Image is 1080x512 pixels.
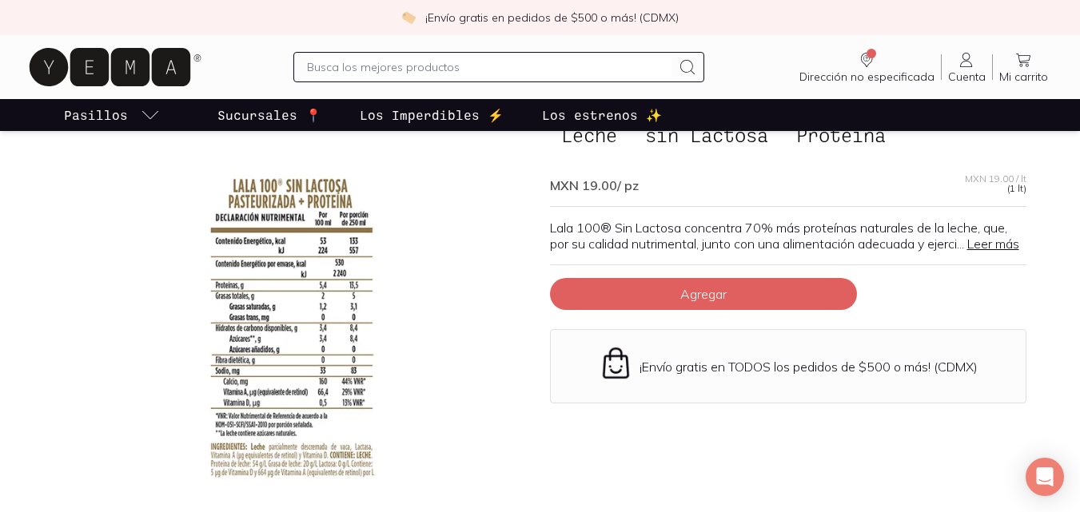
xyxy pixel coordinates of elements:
[357,99,507,131] a: Los Imperdibles ⚡️
[539,99,665,131] a: Los estrenos ✨
[307,58,672,77] input: Busca los mejores productos
[680,286,727,302] span: Agregar
[948,69,986,84] span: Cuenta
[634,120,779,150] span: sin Lactosa
[785,120,897,150] span: Proteína
[993,50,1054,84] a: Mi carrito
[640,359,978,375] p: ¡Envío gratis en TODOS los pedidos de $500 o más! (CDMX)
[214,99,325,131] a: Sucursales 📍
[942,50,992,84] a: Cuenta
[967,236,1019,252] a: Leer más
[217,105,321,125] p: Sucursales 📍
[550,278,857,310] button: Agregar
[550,177,639,193] span: MXN 19.00 / pz
[61,99,163,131] a: pasillo-todos-link
[799,69,935,84] span: Dirección no especificada
[425,10,679,26] p: ¡Envío gratis en pedidos de $500 o más! (CDMX)
[550,220,1026,252] p: Lala 100® Sin Lactosa concentra 70% más proteínas naturales de la leche, que, por su calidad nutr...
[599,346,633,380] img: Envío
[360,105,504,125] p: Los Imperdibles ⚡️
[793,50,941,84] a: Dirección no especificada
[542,105,662,125] p: Los estrenos ✨
[999,69,1048,84] span: Mi carrito
[550,120,628,150] span: Leche
[1026,458,1064,496] div: Open Intercom Messenger
[401,10,416,25] img: check
[1007,184,1026,193] span: (1 lt)
[965,174,1026,184] span: MXN 19.00 / lt
[64,105,128,125] p: Pasillos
